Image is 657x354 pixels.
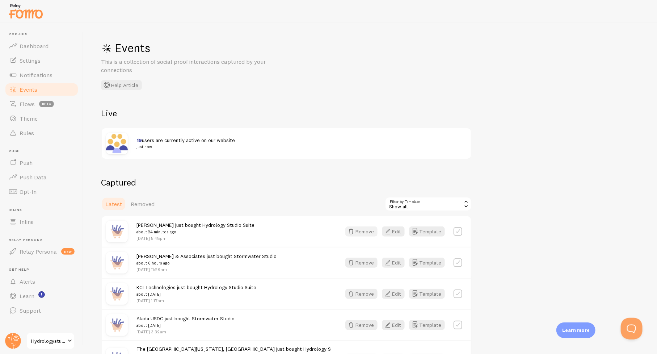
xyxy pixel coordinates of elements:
button: Help Article [101,80,142,90]
small: about 24 minutes ago [136,229,254,235]
span: Inline [20,218,34,225]
a: Relay Persona new [4,244,79,259]
img: xaSAoeb6RpedHPR8toqq [106,133,128,154]
svg: <p>Watch New Feature Tutorials!</p> [38,291,45,298]
a: Hydrologystudio [26,332,75,350]
a: Edit [382,258,409,268]
span: new [61,248,75,255]
span: Rules [20,129,34,137]
a: Learn [4,289,79,303]
a: Settings [4,53,79,68]
a: Edit [382,289,409,299]
a: Notifications [4,68,79,82]
small: about 6 hours ago [136,260,277,266]
button: Template [409,226,445,237]
span: Inline [9,208,79,212]
span: Opt-In [20,188,37,195]
a: Push Data [4,170,79,184]
span: Relay Persona [9,238,79,242]
span: Latest [105,200,122,208]
button: Template [409,258,445,268]
span: Theme [20,115,38,122]
p: [DATE] 3:32am [136,329,235,335]
img: purchase.jpg [106,252,128,274]
button: Remove [345,320,378,330]
span: Push [9,149,79,154]
span: Notifications [20,71,52,79]
span: Learn [20,292,34,300]
a: Inline [4,215,79,229]
a: Dashboard [4,39,79,53]
span: [PERSON_NAME] just bought Hydrology Studio Suite [136,222,254,235]
a: Events [4,82,79,97]
a: Theme [4,111,79,126]
span: beta [39,101,54,107]
button: Remove [345,258,378,268]
span: Alada USDC just bought Stormwater Studio [136,315,235,329]
a: Opt-In [4,184,79,199]
span: Hydrologystudio [31,337,66,345]
span: Support [20,307,41,314]
span: Get Help [9,267,79,272]
img: fomo-relay-logo-orange.svg [8,2,44,20]
span: 19 [136,137,142,143]
button: Edit [382,258,405,268]
a: Edit [382,320,409,330]
span: Pop-ups [9,32,79,37]
img: purchase.jpg [106,221,128,242]
a: Support [4,303,79,318]
h2: Live [101,108,472,119]
a: Alerts [4,274,79,289]
span: users are currently active on our website [136,137,458,150]
button: Edit [382,320,405,330]
button: Edit [382,226,405,237]
p: Learn more [562,327,590,334]
span: Events [20,86,37,93]
span: Removed [131,200,155,208]
h1: Events [101,41,318,55]
span: Alerts [20,278,35,285]
span: KCI Technologies just bought Hydrology Studio Suite [136,284,256,297]
button: Remove [345,226,378,237]
a: Flows beta [4,97,79,111]
img: purchase.jpg [106,314,128,336]
a: Latest [101,197,126,211]
p: This is a collection of social proof interactions captured by your connections [101,58,275,74]
p: [DATE] 1:17pm [136,297,256,304]
iframe: Help Scout Beacon - Open [621,318,643,340]
img: purchase.jpg [106,283,128,305]
button: Remove [345,289,378,299]
span: Settings [20,57,41,64]
span: Flows [20,100,35,108]
div: Learn more [556,322,595,338]
a: Push [4,155,79,170]
span: Dashboard [20,42,49,50]
span: Push Data [20,174,47,181]
p: [DATE] 5:48pm [136,235,254,241]
p: [DATE] 11:28am [136,266,277,272]
div: Show all [385,197,472,211]
button: Edit [382,289,405,299]
h2: Captured [101,177,472,188]
small: just now [136,143,458,150]
button: Template [409,289,445,299]
span: Push [20,159,33,166]
small: about [DATE] [136,322,235,329]
button: Template [409,320,445,330]
a: Rules [4,126,79,140]
a: Edit [382,226,409,237]
small: about [DATE] [136,291,256,297]
span: [PERSON_NAME] & Associates just bought Stormwater Studio [136,253,277,266]
a: Removed [126,197,159,211]
span: Relay Persona [20,248,57,255]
